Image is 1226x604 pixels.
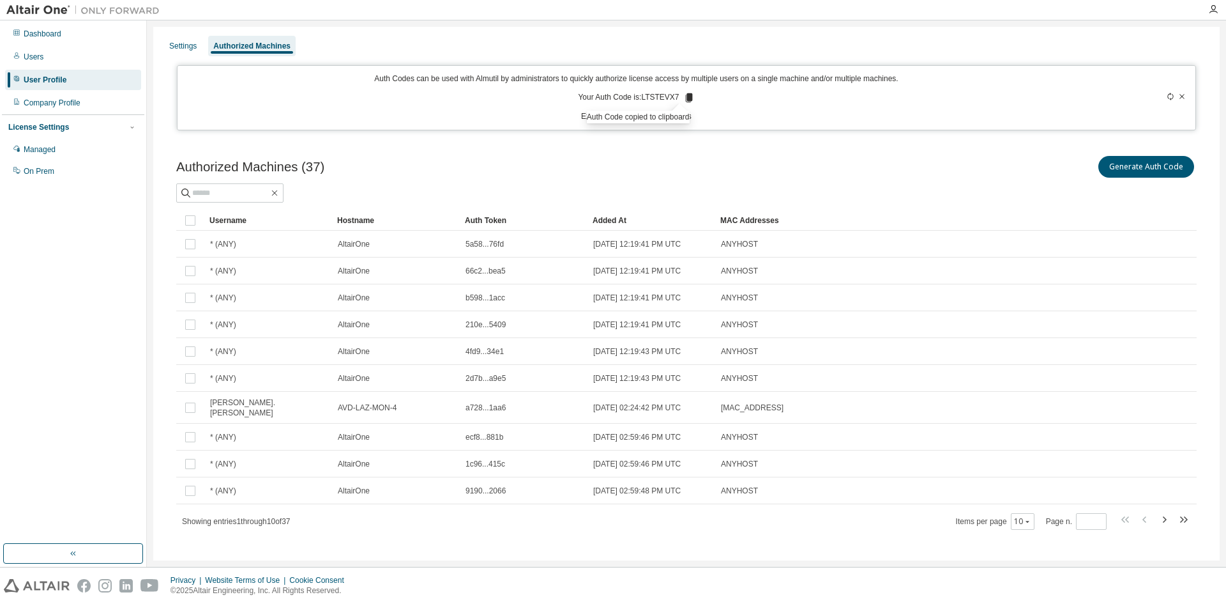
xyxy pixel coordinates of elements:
span: [DATE] 12:19:43 PM UTC [593,373,681,383]
span: ANYHOST [721,346,758,357]
img: Altair One [6,4,166,17]
span: * (ANY) [210,239,236,249]
span: * (ANY) [210,459,236,469]
span: AltairOne [338,346,370,357]
div: MAC Addresses [720,210,1056,231]
span: AVD-LAZ-MON-4 [338,403,397,413]
span: ANYHOST [721,432,758,442]
span: ANYHOST [721,459,758,469]
span: 2d7b...a9e5 [465,373,506,383]
span: AltairOne [338,459,370,469]
span: * (ANY) [210,486,236,496]
span: [DATE] 02:59:46 PM UTC [593,432,681,442]
span: 66c2...bea5 [465,266,506,276]
div: Settings [169,41,197,51]
span: ANYHOST [721,320,758,330]
div: Added At [593,210,710,231]
span: [DATE] 12:19:41 PM UTC [593,320,681,330]
span: * (ANY) [210,373,236,383]
div: Dashboard [24,29,61,39]
span: [DATE] 12:19:41 PM UTC [593,293,681,303]
span: AltairOne [338,266,370,276]
span: AltairOne [338,239,370,249]
div: Users [24,52,43,62]
span: * (ANY) [210,293,236,303]
div: Cookie Consent [289,575,351,585]
span: 4fd9...34e1 [465,346,504,357]
span: [DATE] 02:59:48 PM UTC [593,486,681,496]
div: Username [209,210,327,231]
img: altair_logo.svg [4,579,70,592]
div: Auth Code copied to clipboard [587,111,690,123]
div: Website Terms of Use [205,575,289,585]
span: 5a58...76fd [465,239,504,249]
span: [DATE] 12:19:41 PM UTC [593,239,681,249]
span: ANYHOST [721,293,758,303]
span: * (ANY) [210,432,236,442]
span: ANYHOST [721,266,758,276]
span: b598...1acc [465,293,505,303]
button: Generate Auth Code [1098,156,1194,178]
div: Company Profile [24,98,80,108]
span: [PERSON_NAME].[PERSON_NAME] [210,398,326,418]
img: linkedin.svg [119,579,133,592]
span: [DATE] 12:19:41 PM UTC [593,266,681,276]
div: Authorized Machines [213,41,291,51]
div: Hostname [337,210,455,231]
div: On Prem [24,166,54,176]
p: Your Auth Code is: LTSTEVX7 [578,92,694,104]
p: © 2025 Altair Engineering, Inc. All Rights Reserved. [170,585,352,596]
span: * (ANY) [210,266,236,276]
span: Showing entries 1 through 10 of 37 [182,517,291,526]
span: [DATE] 02:24:42 PM UTC [593,403,681,413]
span: * (ANY) [210,320,236,330]
span: Page n. [1046,513,1107,530]
img: youtube.svg [140,579,159,592]
span: Items per page [956,513,1034,530]
span: 210e...5409 [465,320,506,330]
span: AltairOne [338,373,370,383]
img: facebook.svg [77,579,91,592]
span: AltairOne [338,486,370,496]
span: AltairOne [338,293,370,303]
div: User Profile [24,75,66,85]
span: [DATE] 12:19:43 PM UTC [593,346,681,357]
div: License Settings [8,122,69,132]
span: Authorized Machines (37) [176,160,324,174]
span: [MAC_ADDRESS] [721,403,783,413]
div: Auth Token [465,210,582,231]
span: [DATE] 02:59:46 PM UTC [593,459,681,469]
span: ecf8...881b [465,432,503,442]
span: AltairOne [338,432,370,442]
span: ANYHOST [721,486,758,496]
span: 1c96...415c [465,459,505,469]
span: AltairOne [338,320,370,330]
span: ANYHOST [721,373,758,383]
span: a728...1aa6 [465,403,506,413]
p: Auth Codes can be used with Almutil by administrators to quickly authorize license access by mult... [185,74,1088,84]
span: ANYHOST [721,239,758,249]
div: Managed [24,144,56,155]
button: 10 [1014,516,1031,527]
p: Expires in 14 minutes, 46 seconds [185,111,1088,122]
span: 9190...2066 [465,486,506,496]
div: Privacy [170,575,205,585]
span: * (ANY) [210,346,236,357]
img: instagram.svg [98,579,112,592]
